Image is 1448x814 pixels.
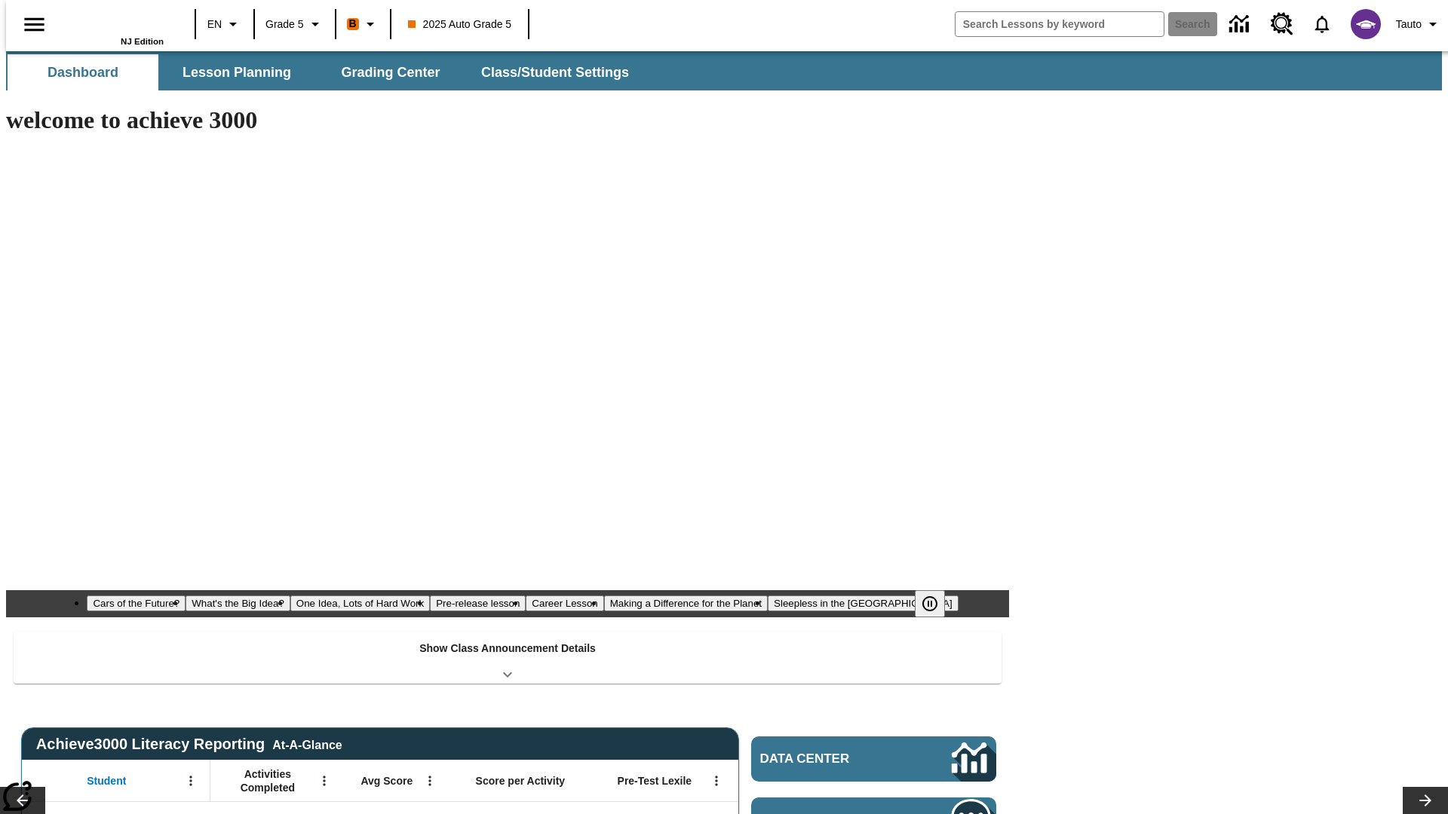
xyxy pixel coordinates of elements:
[1262,4,1302,44] a: Resource Center, Will open in new tab
[349,14,357,33] span: B
[768,595,959,611] button: Slide 7 Sleepless in the Animal Kingdom
[207,17,222,32] span: EN
[1302,5,1342,44] a: Notifications
[36,736,342,753] span: Achieve3000 Literacy Reporting
[1220,4,1262,45] a: Data Center
[526,595,603,611] button: Slide 5 Career Lesson
[956,12,1164,36] input: search field
[313,770,336,792] button: Open Menu
[1403,787,1448,814] button: Lesson carousel, Next
[618,774,692,788] span: Pre-Test Lexile
[265,17,304,32] span: Grade 5
[915,590,960,617] div: Pause
[87,774,126,788] span: Student
[121,37,164,46] span: NJ Edition
[290,595,430,611] button: Slide 3 One Idea, Lots of Hard Work
[915,590,945,617] button: Pause
[419,770,441,792] button: Open Menu
[419,641,596,656] p: Show Class Announcement Details
[315,54,466,90] button: Grading Center
[161,54,312,90] button: Lesson Planning
[341,64,440,81] span: Grading Center
[1342,5,1390,44] button: Select a new avatar
[6,51,1442,90] div: SubNavbar
[481,64,629,81] span: Class/Student Settings
[183,64,291,81] span: Lesson Planning
[469,54,641,90] button: Class/Student Settings
[259,11,330,38] button: Grade: Grade 5, Select a grade
[48,64,118,81] span: Dashboard
[66,5,164,46] div: Home
[218,767,318,794] span: Activities Completed
[751,736,996,782] a: Data Center
[341,11,385,38] button: Boost Class color is orange. Change class color
[705,770,728,792] button: Open Menu
[760,751,901,767] span: Data Center
[360,774,413,788] span: Avg Score
[6,54,643,90] div: SubNavbar
[201,11,249,38] button: Language: EN, Select a language
[6,106,1009,134] h1: welcome to achieve 3000
[186,595,290,611] button: Slide 2 What's the Big Idea?
[1396,17,1422,32] span: Tauto
[476,774,566,788] span: Score per Activity
[1351,9,1381,39] img: avatar image
[14,632,1002,684] div: Show Class Announcement Details
[272,736,342,752] div: At-A-Glance
[87,595,186,611] button: Slide 1 Cars of the Future?
[12,2,57,47] button: Open side menu
[1390,11,1448,38] button: Profile/Settings
[408,17,512,32] span: 2025 Auto Grade 5
[8,54,158,90] button: Dashboard
[604,595,768,611] button: Slide 6 Making a Difference for the Planet
[179,770,202,792] button: Open Menu
[430,595,526,611] button: Slide 4 Pre-release lesson
[66,7,164,37] a: Home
